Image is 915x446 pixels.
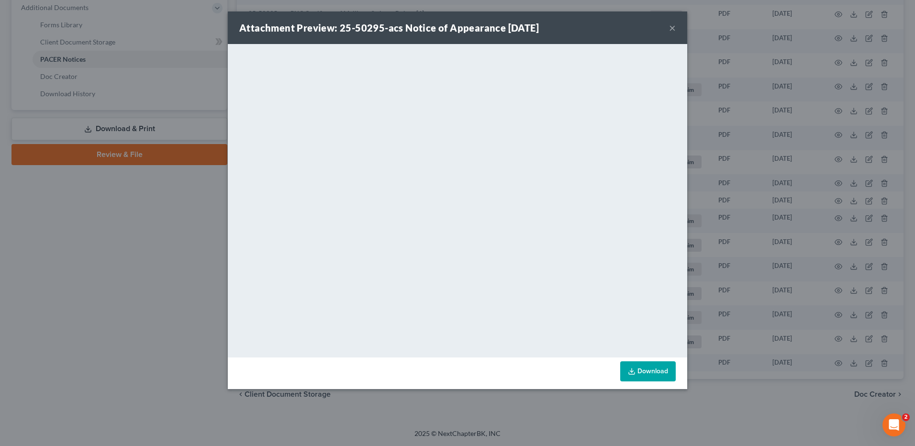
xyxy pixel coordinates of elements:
button: × [669,22,676,33]
span: 2 [902,413,910,421]
strong: Attachment Preview: 25-50295-acs Notice of Appearance [DATE] [239,22,539,33]
iframe: Intercom live chat [882,413,905,436]
a: Download [620,361,676,381]
iframe: <object ng-attr-data='[URL][DOMAIN_NAME]' type='application/pdf' width='100%' height='650px'></ob... [228,44,687,355]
